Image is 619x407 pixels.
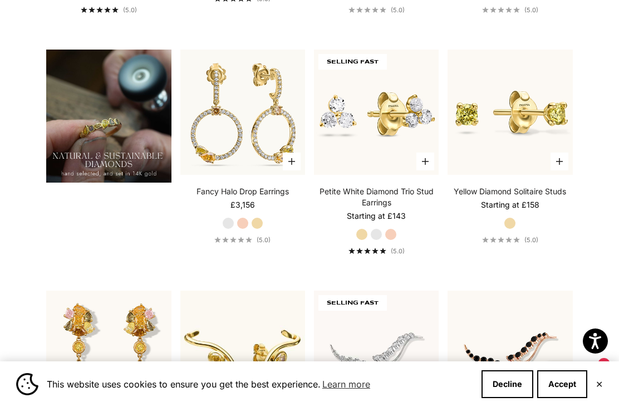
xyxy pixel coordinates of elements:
span: (5.0) [524,6,538,14]
span: This website uses cookies to ensure you get the best experience. [47,376,473,393]
div: 5.0 out of 5.0 stars [348,248,386,254]
a: Petite White Diamond Trio Stud Earrings [314,186,439,208]
button: Decline [482,370,533,398]
div: 5.0 out of 5.0 stars [348,7,386,13]
a: 5.0 out of 5.0 stars(5.0) [348,247,405,255]
a: 5.0 out of 5.0 stars(5.0) [81,6,137,14]
a: 5.0 out of 5.0 stars(5.0) [348,6,405,14]
img: #YellowGold [448,50,572,174]
span: (5.0) [123,6,137,14]
div: 5.0 out of 5.0 stars [482,7,520,13]
span: (5.0) [524,236,538,244]
img: #YellowGold [180,50,305,174]
div: 5.0 out of 5.0 stars [214,237,252,243]
span: (5.0) [257,236,271,244]
span: (5.0) [391,247,405,255]
sale-price: Starting at £158 [481,199,539,210]
div: 5.0 out of 5.0 stars [482,237,520,243]
div: 5.0 out of 5.0 stars [81,7,119,13]
a: 5.0 out of 5.0 stars(5.0) [482,236,538,244]
button: Close [596,381,603,388]
a: 5.0 out of 5.0 stars(5.0) [482,6,538,14]
a: Yellow Diamond Solitaire Studs [454,186,566,197]
span: SELLING FAST [318,54,387,70]
a: Fancy Halo Drop Earrings [196,186,289,197]
span: (5.0) [391,6,405,14]
sale-price: £3,156 [230,199,255,210]
img: Cookie banner [16,373,38,395]
a: Learn more [321,376,372,393]
a: 5.0 out of 5.0 stars(5.0) [214,236,271,244]
span: SELLING FAST [318,295,387,311]
button: Accept [537,370,587,398]
img: #YellowGold [314,50,439,174]
sale-price: Starting at £143 [347,210,406,222]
